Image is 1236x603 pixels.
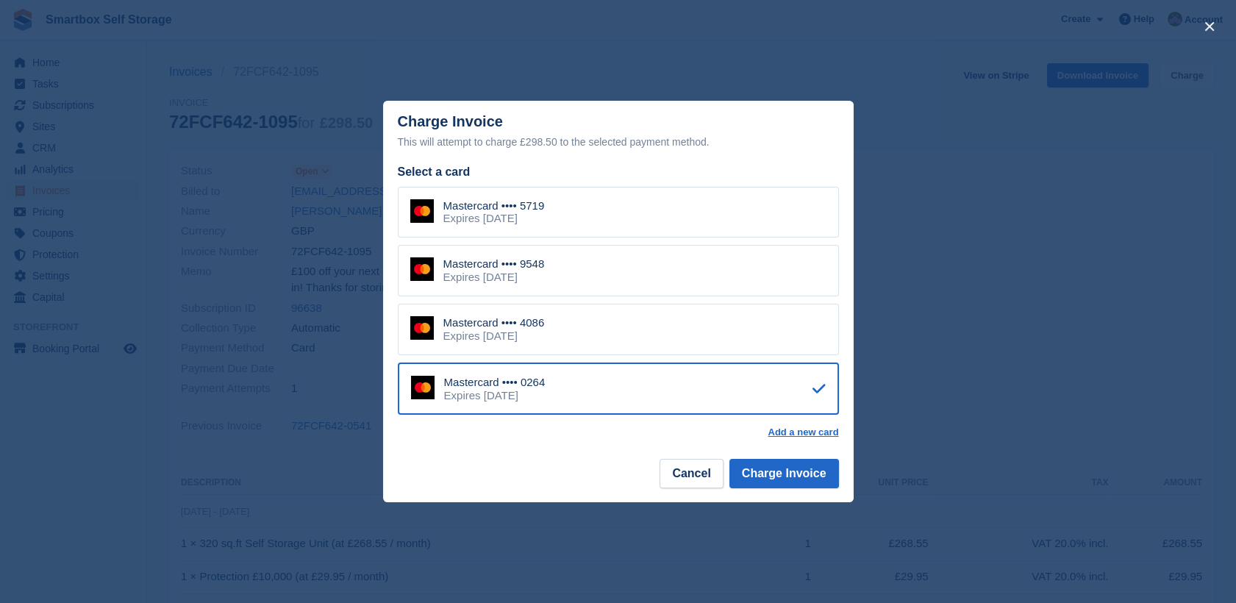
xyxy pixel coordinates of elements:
[410,199,434,223] img: Mastercard Logo
[398,163,839,181] div: Select a card
[660,459,723,488] button: Cancel
[443,212,545,225] div: Expires [DATE]
[398,113,839,151] div: Charge Invoice
[443,199,545,213] div: Mastercard •••• 5719
[410,257,434,281] img: Mastercard Logo
[398,133,839,151] div: This will attempt to charge £298.50 to the selected payment method.
[444,376,546,389] div: Mastercard •••• 0264
[443,329,545,343] div: Expires [DATE]
[411,376,435,399] img: Mastercard Logo
[1198,15,1221,38] button: close
[768,427,838,438] a: Add a new card
[443,257,545,271] div: Mastercard •••• 9548
[729,459,839,488] button: Charge Invoice
[410,316,434,340] img: Mastercard Logo
[443,271,545,284] div: Expires [DATE]
[443,316,545,329] div: Mastercard •••• 4086
[444,389,546,402] div: Expires [DATE]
